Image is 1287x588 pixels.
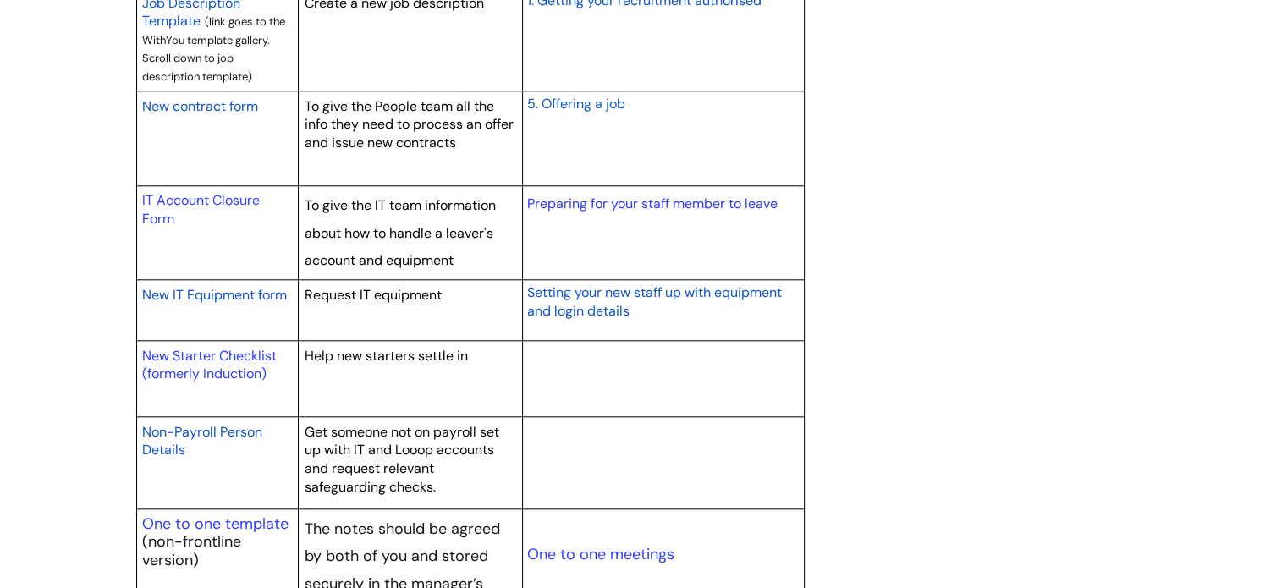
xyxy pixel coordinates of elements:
[305,196,496,269] span: To give the IT team information about how to handle a leaver's account and equipment
[305,286,442,304] span: Request IT equipment
[305,423,499,496] span: Get someone not on payroll set up with IT and Looop accounts and request relevant safeguarding ch...
[526,283,781,320] span: Setting your new staff up with equipment and login details
[142,533,293,569] p: (non-frontline version)
[526,544,674,564] a: One to one meetings
[142,191,260,228] a: IT Account Closure Form
[305,97,514,151] span: To give the People team all the info they need to process an offer and issue new contracts
[526,195,777,212] a: Preparing for your staff member to leave
[526,282,781,321] a: Setting your new staff up with equipment and login details
[142,97,258,115] span: New contract form
[526,95,624,113] span: 5. Offering a job
[142,96,258,116] a: New contract form
[305,347,468,365] span: Help new starters settle in
[526,93,624,113] a: 5. Offering a job
[142,514,289,534] a: One to one template
[142,423,262,459] span: Non-Payroll Person Details
[142,421,262,460] a: Non-Payroll Person Details
[142,14,285,84] span: (link goes to the WithYou template gallery. Scroll down to job description template)
[142,347,277,383] a: New Starter Checklist (formerly Induction)
[142,284,287,305] a: New IT Equipment form
[142,286,287,304] span: New IT Equipment form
